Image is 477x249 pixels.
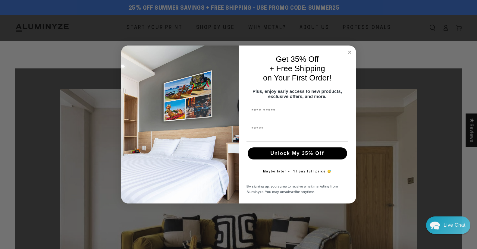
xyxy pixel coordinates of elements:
[253,89,342,99] span: Plus, enjoy early access to new products, exclusive offers, and more.
[346,49,353,56] button: Close dialog
[444,216,466,234] div: Contact Us Directly
[426,216,470,234] div: Chat widget toggle
[276,55,319,64] span: Get 35% Off
[248,147,347,159] button: Unlock My 35% Off
[263,73,331,82] span: on Your First Order!
[121,46,239,203] img: 728e4f65-7e6c-44e2-b7d1-0292a396982f.jpeg
[246,184,338,194] span: By signing up, you agree to receive email marketing from Aluminyze. You may unsubscribe anytime.
[260,165,334,178] button: Maybe later – I’ll pay full price 😅
[269,64,325,73] span: + Free Shipping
